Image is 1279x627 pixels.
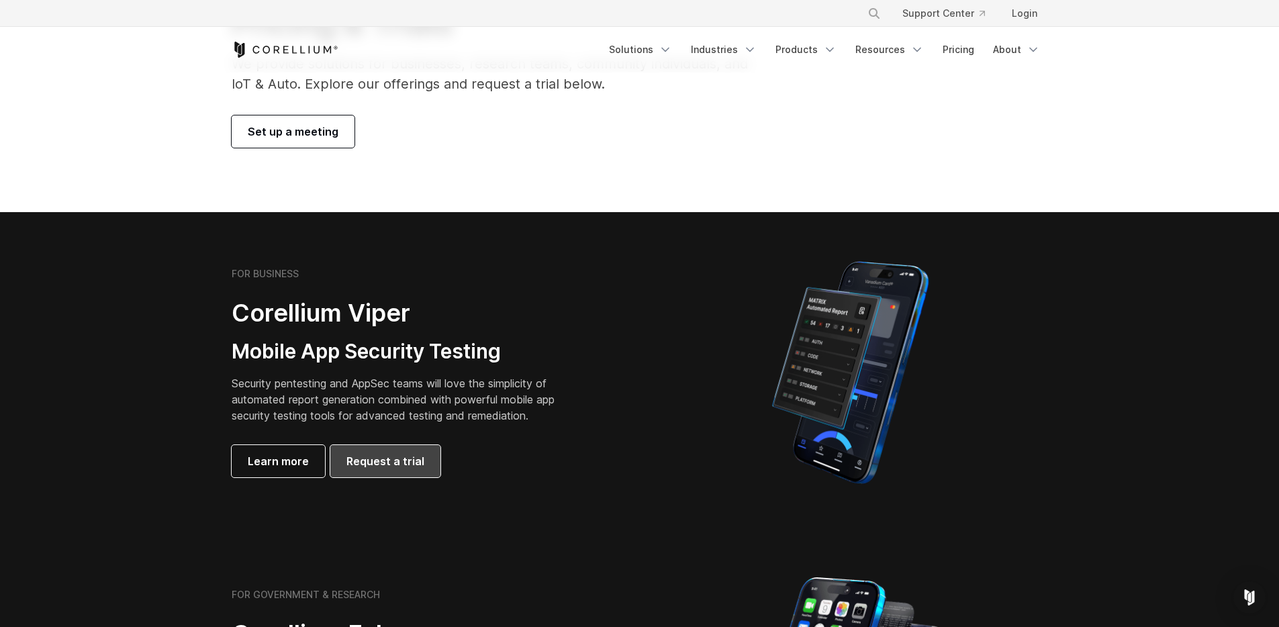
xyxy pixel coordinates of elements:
[232,268,299,280] h6: FOR BUSINESS
[601,38,1048,62] div: Navigation Menu
[1233,581,1266,614] div: Open Intercom Messenger
[232,339,575,365] h3: Mobile App Security Testing
[248,124,338,140] span: Set up a meeting
[1001,1,1048,26] a: Login
[232,375,575,424] p: Security pentesting and AppSec teams will love the simplicity of automated report generation comb...
[601,38,680,62] a: Solutions
[330,445,440,477] a: Request a trial
[232,54,767,94] p: We provide solutions for businesses, research teams, community individuals, and IoT & Auto. Explo...
[232,445,325,477] a: Learn more
[851,1,1048,26] div: Navigation Menu
[749,255,951,490] img: Corellium MATRIX automated report on iPhone showing app vulnerability test results across securit...
[935,38,982,62] a: Pricing
[985,38,1048,62] a: About
[862,1,886,26] button: Search
[232,115,354,148] a: Set up a meeting
[683,38,765,62] a: Industries
[767,38,845,62] a: Products
[892,1,996,26] a: Support Center
[346,453,424,469] span: Request a trial
[232,589,380,601] h6: FOR GOVERNMENT & RESEARCH
[248,453,309,469] span: Learn more
[847,38,932,62] a: Resources
[232,298,575,328] h2: Corellium Viper
[232,42,338,58] a: Corellium Home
